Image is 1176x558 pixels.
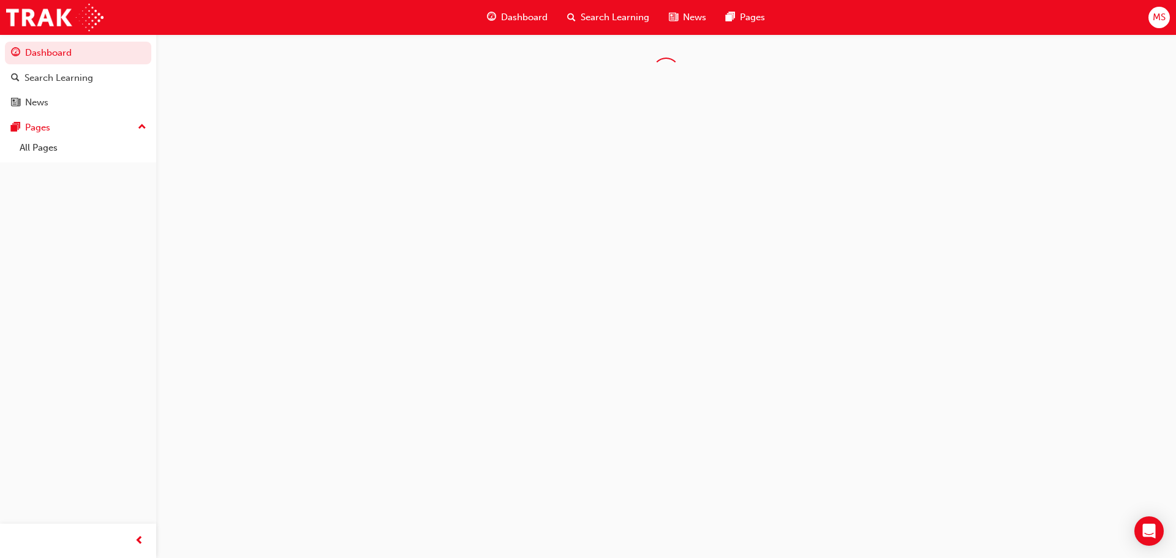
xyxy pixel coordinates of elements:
img: Trak [6,4,104,31]
a: Dashboard [5,42,151,64]
a: All Pages [15,138,151,157]
span: news-icon [11,97,20,108]
span: Search Learning [581,10,649,25]
a: guage-iconDashboard [477,5,557,30]
a: Search Learning [5,67,151,89]
div: News [25,96,48,110]
a: News [5,91,151,114]
span: guage-icon [11,48,20,59]
button: Pages [5,116,151,139]
span: up-icon [138,119,146,135]
div: Pages [25,121,50,135]
a: search-iconSearch Learning [557,5,659,30]
span: Dashboard [501,10,548,25]
a: news-iconNews [659,5,716,30]
span: Pages [740,10,765,25]
span: MS [1153,10,1166,25]
span: prev-icon [135,533,144,549]
span: search-icon [567,10,576,25]
div: Open Intercom Messenger [1134,516,1164,546]
div: Search Learning [24,71,93,85]
span: guage-icon [487,10,496,25]
span: pages-icon [11,123,20,134]
button: DashboardSearch LearningNews [5,39,151,116]
button: MS [1148,7,1170,28]
a: pages-iconPages [716,5,775,30]
span: news-icon [669,10,678,25]
span: News [683,10,706,25]
span: pages-icon [726,10,735,25]
span: search-icon [11,73,20,84]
